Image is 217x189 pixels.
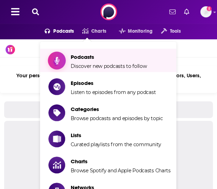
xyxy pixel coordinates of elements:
span: Lists [70,132,161,139]
span: Podcasts [70,54,147,60]
span: Episodes [70,80,156,86]
span: Browse Spotify and Apple Podcasts Charts [70,167,170,174]
img: User Profile [200,6,211,17]
span: Tools [170,26,181,36]
button: close menu [36,26,74,37]
button: open menu [110,26,153,37]
a: Charts [74,26,106,37]
span: Listen to episodes from any podcast [70,89,156,95]
span: Curated playlists from the community [70,141,161,148]
span: Charts [91,26,106,36]
a: Show notifications dropdown [181,6,192,18]
a: Show notifications dropdown [166,6,178,18]
svg: Add a profile image [207,6,211,11]
span: Podcasts [53,26,74,36]
span: Monitoring [128,26,153,36]
a: Logged in as BerkMarc [200,6,211,17]
span: Categories [70,106,163,112]
button: open menu [153,26,181,37]
span: Charts [70,158,170,165]
span: Discover new podcasts to follow [70,63,147,69]
img: Podchaser - Follow, Share and Rate Podcasts [100,3,117,20]
span: Browse podcasts and episodes by topic [70,115,163,121]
